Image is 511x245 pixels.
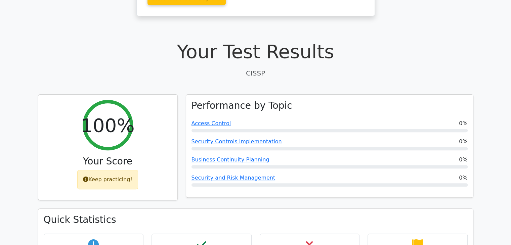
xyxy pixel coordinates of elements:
span: 0% [459,174,467,182]
a: Access Control [191,120,231,127]
a: Security Controls Implementation [191,138,282,145]
div: Keep practicing! [77,170,138,189]
span: 0% [459,138,467,146]
h3: Quick Statistics [44,214,468,226]
a: Security and Risk Management [191,175,275,181]
p: CISSP [38,68,473,78]
h3: Performance by Topic [191,100,292,111]
span: 0% [459,156,467,164]
h2: 100% [81,114,134,137]
h1: Your Test Results [38,40,473,63]
span: 0% [459,119,467,128]
h3: Your Score [44,156,172,167]
a: Business Continuity Planning [191,156,269,163]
